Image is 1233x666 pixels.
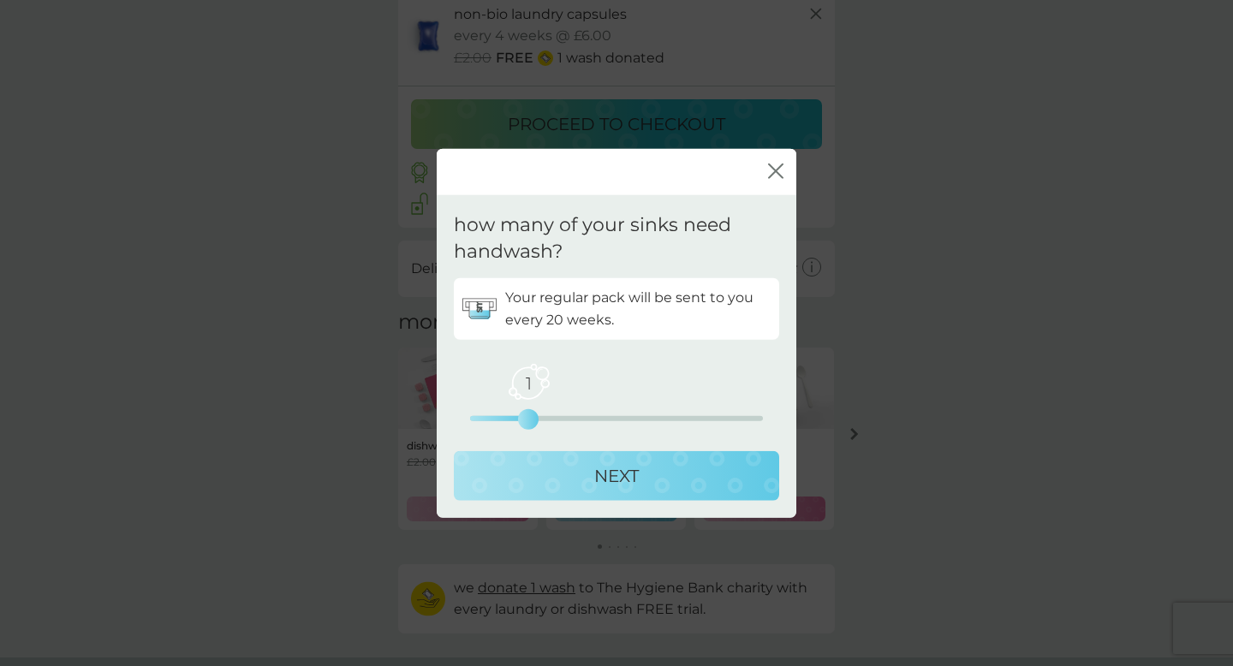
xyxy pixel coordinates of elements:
p: how many of your sinks need handwash? [454,212,779,265]
p: Your regular pack will be sent to you every 20 weeks. [505,287,771,330]
span: 1 [507,361,550,404]
button: NEXT [454,450,779,500]
button: close [768,163,783,181]
p: NEXT [594,461,639,489]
